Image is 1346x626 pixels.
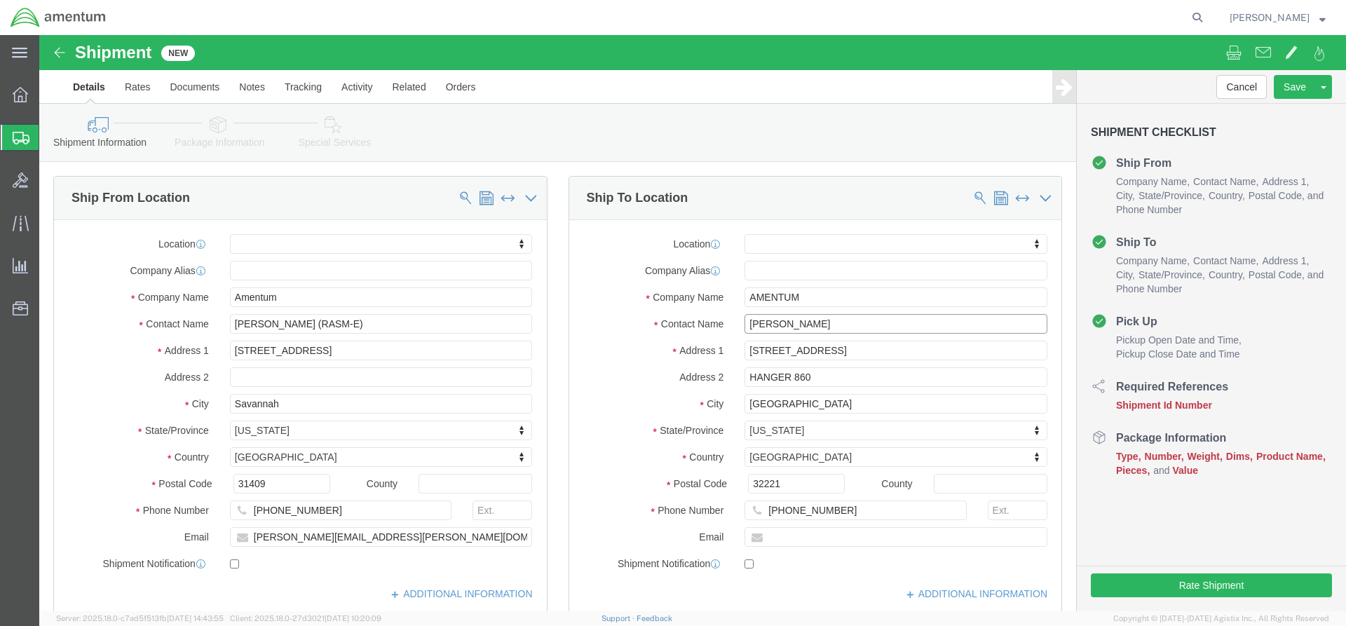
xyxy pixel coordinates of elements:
span: Timothy Lindsey [1230,10,1310,25]
span: Copyright © [DATE]-[DATE] Agistix Inc., All Rights Reserved [1113,613,1329,625]
iframe: FS Legacy Container [39,35,1346,611]
span: Server: 2025.18.0-c7ad5f513fb [56,614,224,622]
span: [DATE] 10:20:09 [325,614,381,622]
img: logo [10,7,107,28]
a: Feedback [637,614,672,622]
span: Client: 2025.18.0-27d3021 [230,614,381,622]
span: [DATE] 14:43:55 [167,614,224,622]
a: Support [601,614,637,622]
button: [PERSON_NAME] [1229,9,1326,26]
